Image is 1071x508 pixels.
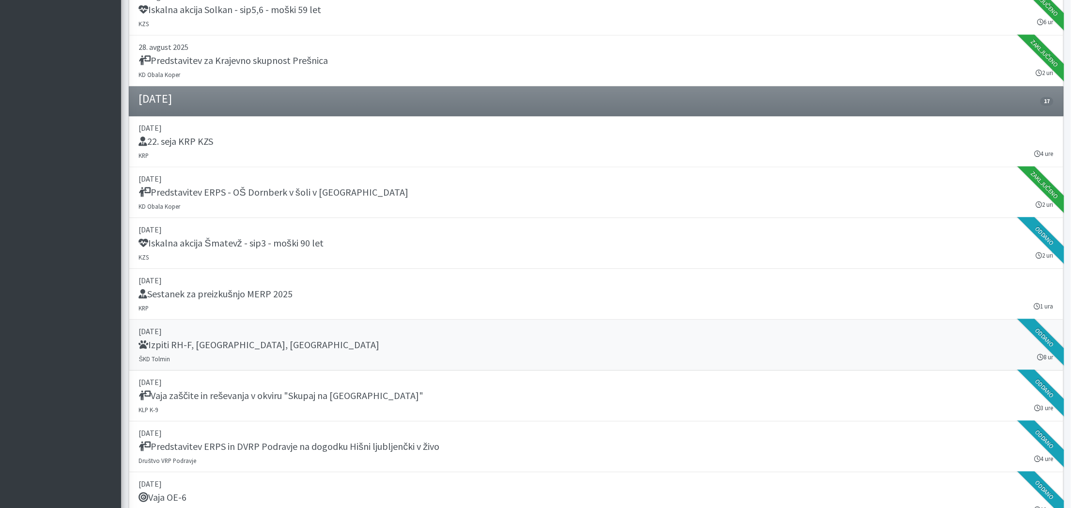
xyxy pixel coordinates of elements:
h5: Vaja OE-6 [139,492,187,504]
small: KD Obala Koper [139,71,181,79]
p: [DATE] [139,173,1054,185]
a: [DATE] Iskalna akcija Šmatevž - sip3 - moški 90 let KZS 2 uri Oddano [129,218,1064,269]
a: [DATE] Sestanek za preizkušnjo MERP 2025 KRP 1 ura [129,269,1064,320]
a: [DATE] Izpiti RH-F, [GEOGRAPHIC_DATA], [GEOGRAPHIC_DATA] ŠKD Tolmin 8 ur Oddano [129,320,1064,371]
a: [DATE] Vaja zaščite in reševanja v okviru "Skupaj na [GEOGRAPHIC_DATA]" KLP K-9 3 ure Oddano [129,371,1064,422]
p: [DATE] [139,428,1054,439]
p: [DATE] [139,326,1054,338]
h5: Iskalna akcija Solkan - sip5,6 - moški 59 let [139,4,322,16]
small: KZS [139,20,149,28]
a: [DATE] Predstavitev ERPS in DVRP Podravje na dogodku Hišni ljubljenčki v živo Društvo VRP Podravj... [129,422,1064,473]
p: [DATE] [139,123,1054,134]
small: KD Obala Koper [139,203,181,211]
h5: 22. seja KRP KZS [139,136,214,148]
a: 28. avgust 2025 Predstavitev za Krajevno skupnost Prešnica KD Obala Koper 2 uri Zaključeno [129,36,1064,87]
small: KRP [139,305,149,312]
p: 28. avgust 2025 [139,42,1054,53]
a: [DATE] 22. seja KRP KZS KRP 4 ure [129,117,1064,168]
small: Društvo VRP Podravje [139,457,196,465]
p: [DATE] [139,224,1054,236]
h5: Predstavitev ERPS - OŠ Dornberk v šoli v [GEOGRAPHIC_DATA] [139,187,408,199]
small: KLP K-9 [139,406,158,414]
small: 4 ure [1035,150,1054,159]
h5: Izpiti RH-F, [GEOGRAPHIC_DATA], [GEOGRAPHIC_DATA] [139,339,380,351]
h4: [DATE] [139,92,172,107]
small: KZS [139,254,149,262]
h5: Sestanek za preizkušnjo MERP 2025 [139,289,293,300]
small: 1 ura [1034,302,1054,311]
h5: Iskalna akcija Šmatevž - sip3 - moški 90 let [139,238,324,249]
h5: Predstavitev ERPS in DVRP Podravje na dogodku Hišni ljubljenčki v živo [139,441,440,453]
small: ŠKD Tolmin [139,355,171,363]
p: [DATE] [139,478,1054,490]
span: 17 [1040,97,1053,106]
p: [DATE] [139,377,1054,388]
p: [DATE] [139,275,1054,287]
small: KRP [139,152,149,160]
a: [DATE] Predstavitev ERPS - OŠ Dornberk v šoli v [GEOGRAPHIC_DATA] KD Obala Koper 2 uri Zaključeno [129,168,1064,218]
h5: Vaja zaščite in reševanja v okviru "Skupaj na [GEOGRAPHIC_DATA]" [139,390,424,402]
h5: Predstavitev za Krajevno skupnost Prešnica [139,55,328,67]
